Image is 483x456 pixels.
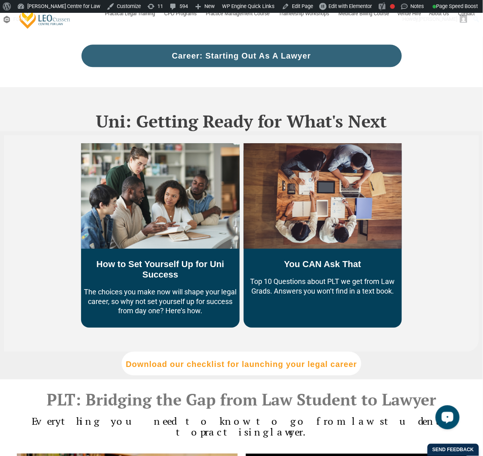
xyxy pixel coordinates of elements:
span: Download our checklist for launching your legal career [126,360,357,368]
span: [PERSON_NAME] [419,16,458,22]
span: Career: Starting Out As A Lawyer [172,52,311,60]
a: Practice Management Course [202,2,275,25]
iframe: LiveChat chat widget [429,402,463,436]
a: CPD Programs [160,2,202,25]
a: How to Set Yourself Up for Uni Success [96,259,224,280]
a: Traineeship Workshops [275,2,334,25]
a: Venue Hire [393,2,425,25]
span: Everything you need to know to go from law student to [32,414,451,439]
a: Medicare Billing Course [334,2,393,25]
p: Top 10 Questions about PLT we get from Law Grads. Answers you won’t find in a text book. [244,277,402,296]
a: Career: Starting Out As A Lawyer [82,45,402,67]
h2: Uni: Getting Ready for What's Next [13,111,471,131]
span: Forms [13,13,28,26]
span: Edit with Elementor [329,3,372,9]
a: You CAN Ask That [284,259,361,269]
p: The choices you make now will shape your legal career, so why not set yourself up for success fro... [81,287,239,315]
h2: PLT: Bridging the Gap from Law Student to Lawyer [13,391,471,407]
a: Download our checklist for launching your legal career [122,352,361,375]
a: Practical Legal Training [101,2,161,25]
div: Focus keyphrase not set [390,4,395,9]
a: Howdy, [400,13,471,26]
span: lawyer. [270,425,307,438]
a: [PERSON_NAME] Centre for Law [18,6,71,29]
span: practising [200,425,270,438]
